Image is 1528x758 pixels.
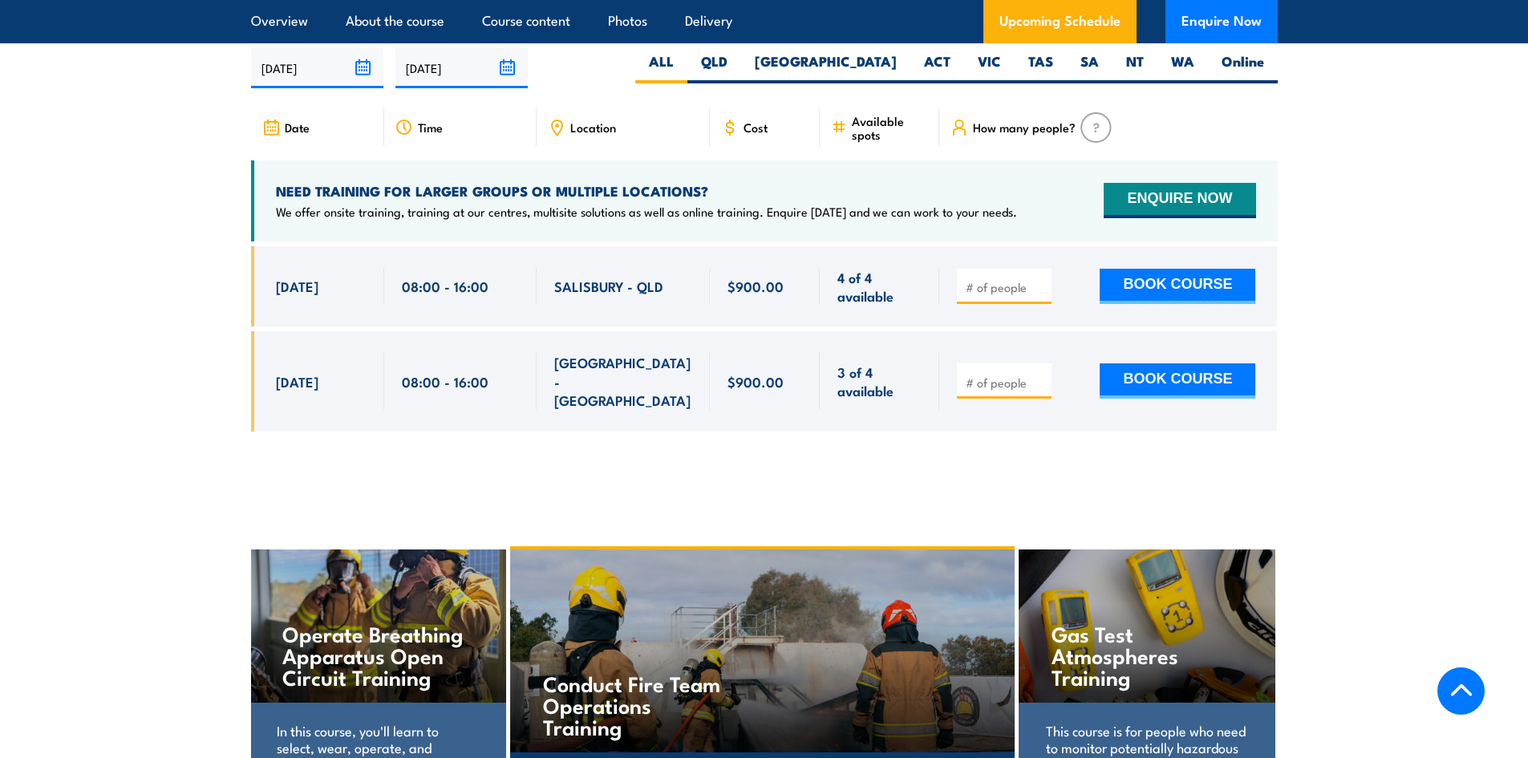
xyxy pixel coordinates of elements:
[1067,52,1113,83] label: SA
[852,114,928,141] span: Available spots
[687,52,741,83] label: QLD
[554,277,663,295] span: SALISBURY - QLD
[964,52,1015,83] label: VIC
[1100,363,1255,399] button: BOOK COURSE
[276,204,1017,220] p: We offer onsite training, training at our centres, multisite solutions as well as online training...
[1113,52,1157,83] label: NT
[837,363,922,400] span: 3 of 4 available
[1208,52,1278,83] label: Online
[910,52,964,83] label: ACT
[543,672,732,737] h4: Conduct Fire Team Operations Training
[282,622,472,687] h4: Operate Breathing Apparatus Open Circuit Training
[837,268,922,306] span: 4 of 4 available
[276,277,318,295] span: [DATE]
[276,182,1017,200] h4: NEED TRAINING FOR LARGER GROUPS OR MULTIPLE LOCATIONS?
[251,47,383,88] input: From date
[966,279,1046,295] input: # of people
[1052,622,1242,687] h4: Gas Test Atmospheres Training
[973,120,1076,134] span: How many people?
[395,47,528,88] input: To date
[402,372,488,391] span: 08:00 - 16:00
[402,277,488,295] span: 08:00 - 16:00
[741,52,910,83] label: [GEOGRAPHIC_DATA]
[418,120,443,134] span: Time
[728,277,784,295] span: $900.00
[570,120,616,134] span: Location
[276,372,318,391] span: [DATE]
[1157,52,1208,83] label: WA
[554,353,692,409] span: [GEOGRAPHIC_DATA] - [GEOGRAPHIC_DATA]
[1104,183,1255,218] button: ENQUIRE NOW
[285,120,310,134] span: Date
[635,52,687,83] label: ALL
[1015,52,1067,83] label: TAS
[728,372,784,391] span: $900.00
[1100,269,1255,304] button: BOOK COURSE
[966,375,1046,391] input: # of people
[744,120,768,134] span: Cost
